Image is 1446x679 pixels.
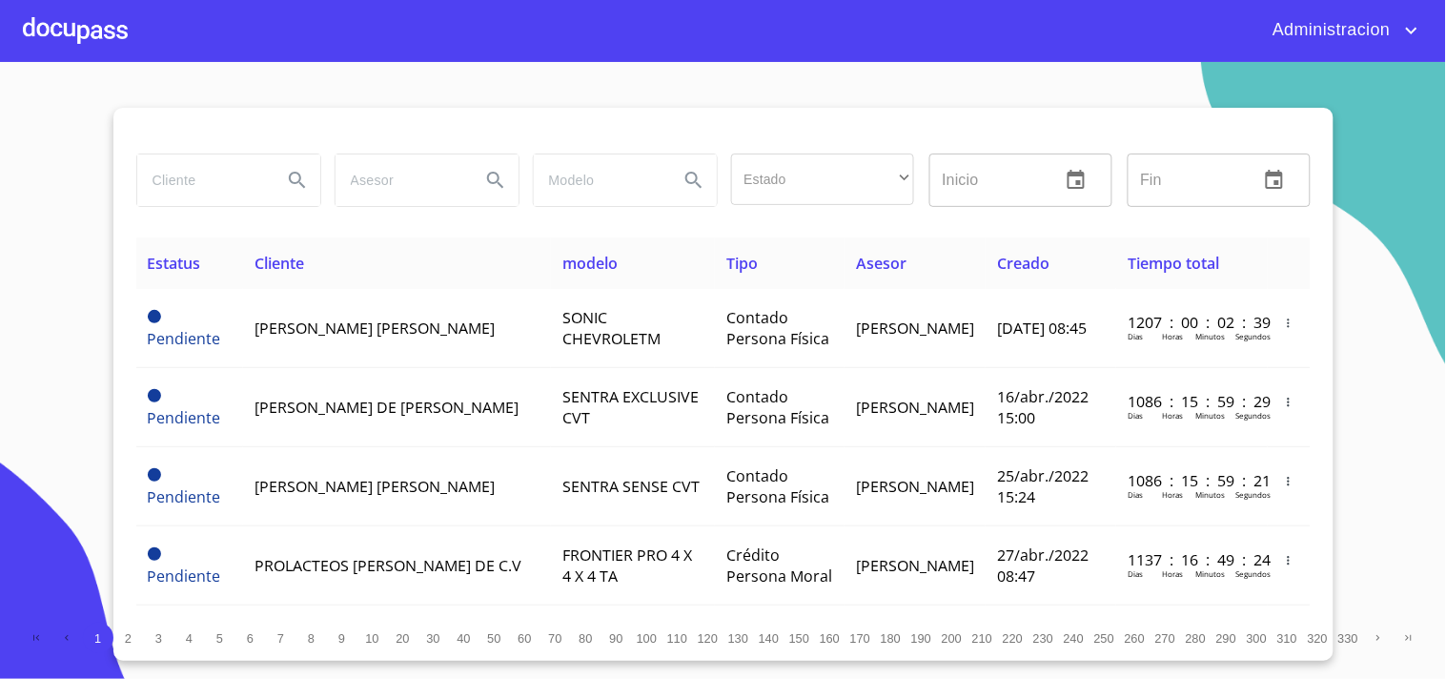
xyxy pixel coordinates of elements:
[906,623,937,653] button: 190
[137,154,267,206] input: search
[155,631,162,646] span: 3
[759,631,779,646] span: 140
[997,318,1087,339] span: [DATE] 08:45
[457,631,470,646] span: 40
[1128,312,1256,333] p: 1207 : 00 : 02 : 39
[1308,631,1328,646] span: 320
[609,631,622,646] span: 90
[83,623,113,653] button: 1
[94,631,101,646] span: 1
[255,476,495,497] span: [PERSON_NAME] [PERSON_NAME]
[1128,568,1143,579] p: Dias
[1003,631,1023,646] span: 220
[1162,568,1183,579] p: Horas
[815,623,845,653] button: 160
[148,407,221,428] span: Pendiente
[148,328,221,349] span: Pendiente
[693,623,723,653] button: 120
[266,623,296,653] button: 7
[881,631,901,646] span: 180
[856,318,974,339] span: [PERSON_NAME]
[726,465,829,507] span: Contado Persona Física
[388,623,418,653] button: 20
[1303,623,1334,653] button: 320
[148,486,221,507] span: Pendiente
[997,465,1089,507] span: 25/abr./2022 15:24
[1033,631,1053,646] span: 230
[562,545,692,586] span: FRONTIER PRO 4 X 4 X 4 TA
[1195,410,1225,421] p: Minutos
[144,623,174,653] button: 3
[998,623,1028,653] button: 220
[1128,489,1143,500] p: Dias
[967,623,998,653] button: 210
[731,154,914,205] div: ​
[255,555,521,576] span: PROLACTEOS [PERSON_NAME] DE C.V
[1247,631,1267,646] span: 300
[997,545,1089,586] span: 27/abr./2022 08:47
[1128,470,1256,491] p: 1086 : 15 : 59 : 21
[856,253,906,274] span: Asesor
[876,623,906,653] button: 180
[726,253,758,274] span: Tipo
[148,253,201,274] span: Estatus
[562,307,661,349] span: SONIC CHEVROLETM
[845,623,876,653] button: 170
[850,631,870,646] span: 170
[235,623,266,653] button: 6
[1128,331,1143,341] p: Dias
[1334,623,1364,653] button: 330
[667,631,687,646] span: 110
[548,631,561,646] span: 70
[1151,623,1181,653] button: 270
[148,547,161,561] span: Pendiente
[247,631,254,646] span: 6
[1128,549,1256,570] p: 1137 : 16 : 49 : 24
[540,623,571,653] button: 70
[1195,568,1225,579] p: Minutos
[148,389,161,402] span: Pendiente
[562,253,618,274] span: modelo
[1155,631,1175,646] span: 270
[277,631,284,646] span: 7
[473,157,519,203] button: Search
[856,555,974,576] span: [PERSON_NAME]
[728,631,748,646] span: 130
[148,566,221,586] span: Pendiente
[942,631,962,646] span: 200
[275,157,320,203] button: Search
[1125,631,1145,646] span: 260
[113,623,144,653] button: 2
[1094,631,1114,646] span: 250
[726,386,829,428] span: Contado Persona Física
[972,631,992,646] span: 210
[1090,623,1120,653] button: 250
[1028,623,1059,653] button: 230
[336,154,465,206] input: search
[255,253,304,274] span: Cliente
[1195,489,1225,500] p: Minutos
[255,397,519,418] span: [PERSON_NAME] DE [PERSON_NAME]
[1120,623,1151,653] button: 260
[1258,15,1423,46] button: account of current user
[148,468,161,482] span: Pendiente
[856,397,974,418] span: [PERSON_NAME]
[1216,631,1236,646] span: 290
[1059,623,1090,653] button: 240
[1186,631,1206,646] span: 280
[534,154,663,206] input: search
[562,476,700,497] span: SENTRA SENSE CVT
[510,623,540,653] button: 60
[174,623,205,653] button: 4
[632,623,662,653] button: 100
[418,623,449,653] button: 30
[216,631,223,646] span: 5
[1195,331,1225,341] p: Minutos
[296,623,327,653] button: 8
[562,386,699,428] span: SENTRA EXCLUSIVE CVT
[365,631,378,646] span: 10
[601,623,632,653] button: 90
[726,545,832,586] span: Crédito Persona Moral
[1242,623,1273,653] button: 300
[338,631,345,646] span: 9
